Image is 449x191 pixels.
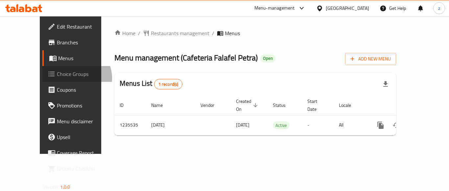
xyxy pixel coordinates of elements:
[236,121,249,129] span: [DATE]
[225,29,240,37] span: Menus
[260,56,275,61] span: Open
[302,115,334,135] td: -
[236,97,260,113] span: Created On
[307,97,326,113] span: Start Date
[345,53,396,65] button: Add New Menu
[273,121,290,129] div: Active
[212,29,214,37] li: /
[273,122,290,129] span: Active
[334,115,367,135] td: All
[438,5,440,12] span: z
[114,50,258,65] span: Menu management ( Cafeteria Falafel Petra )
[42,129,115,145] a: Upsell
[260,55,275,62] div: Open
[42,50,115,66] a: Menus
[367,95,441,115] th: Actions
[114,29,135,37] a: Home
[42,161,115,177] a: Grocery Checklist
[201,101,223,109] span: Vendor
[57,86,109,94] span: Coupons
[339,101,360,109] span: Locale
[42,66,115,82] a: Choice Groups
[143,29,209,37] a: Restaurants management
[42,35,115,50] a: Branches
[389,117,404,133] button: Change Status
[57,165,109,173] span: Grocery Checklist
[114,115,146,135] td: 1235535
[57,23,109,31] span: Edit Restaurant
[114,95,441,135] table: enhanced table
[42,98,115,113] a: Promotions
[254,4,295,12] div: Menu-management
[42,145,115,161] a: Coverage Report
[146,115,195,135] td: [DATE]
[373,117,389,133] button: more
[120,101,132,109] span: ID
[154,81,182,87] span: 1 record(s)
[57,149,109,157] span: Coverage Report
[57,70,109,78] span: Choice Groups
[120,79,182,89] h2: Menus List
[273,101,294,109] span: Status
[151,101,171,109] span: Name
[58,54,109,62] span: Menus
[57,38,109,46] span: Branches
[42,82,115,98] a: Coupons
[378,76,393,92] div: Export file
[138,29,140,37] li: /
[350,55,391,63] span: Add New Menu
[151,29,209,37] span: Restaurants management
[57,133,109,141] span: Upsell
[154,79,183,89] div: Total records count
[42,113,115,129] a: Menu disclaimer
[42,19,115,35] a: Edit Restaurant
[57,102,109,109] span: Promotions
[326,5,369,12] div: [GEOGRAPHIC_DATA]
[114,29,396,37] nav: breadcrumb
[57,117,109,125] span: Menu disclaimer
